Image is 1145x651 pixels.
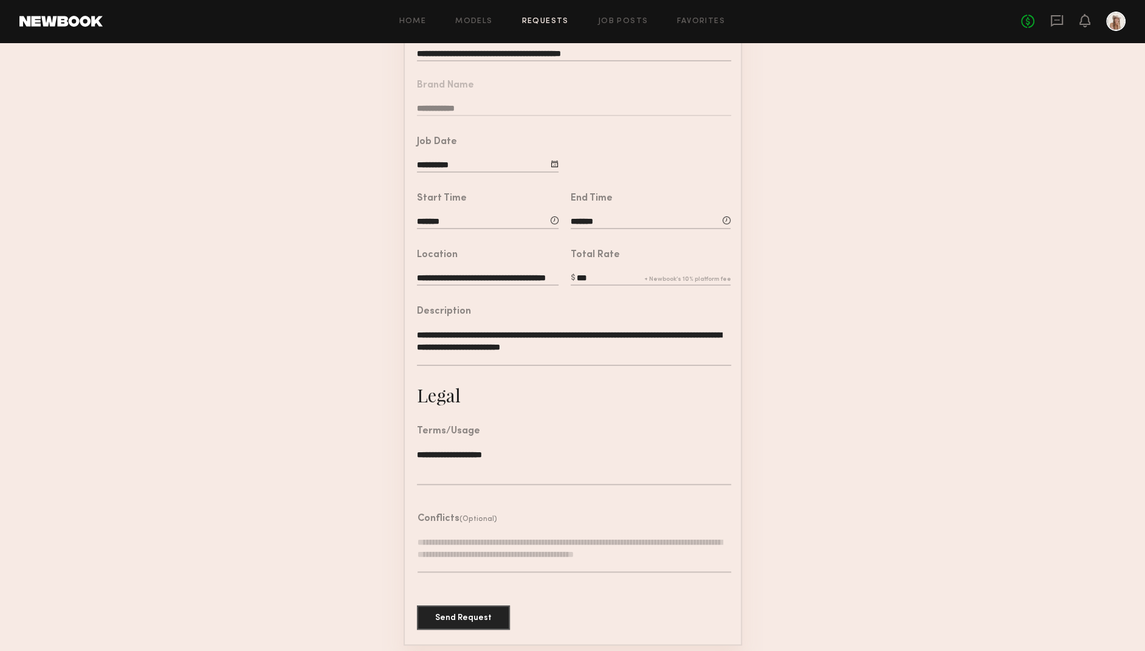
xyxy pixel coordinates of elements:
[598,18,648,26] a: Job Posts
[417,605,510,630] button: Send Request
[459,515,497,523] span: (Optional)
[571,250,620,260] div: Total Rate
[417,383,461,407] div: Legal
[455,18,492,26] a: Models
[522,18,569,26] a: Requests
[417,427,480,436] div: Terms/Usage
[417,137,457,147] div: Job Date
[418,514,497,524] header: Conflicts
[417,194,467,204] div: Start Time
[399,18,427,26] a: Home
[677,18,725,26] a: Favorites
[417,307,471,317] div: Description
[417,250,458,260] div: Location
[571,194,613,204] div: End Time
